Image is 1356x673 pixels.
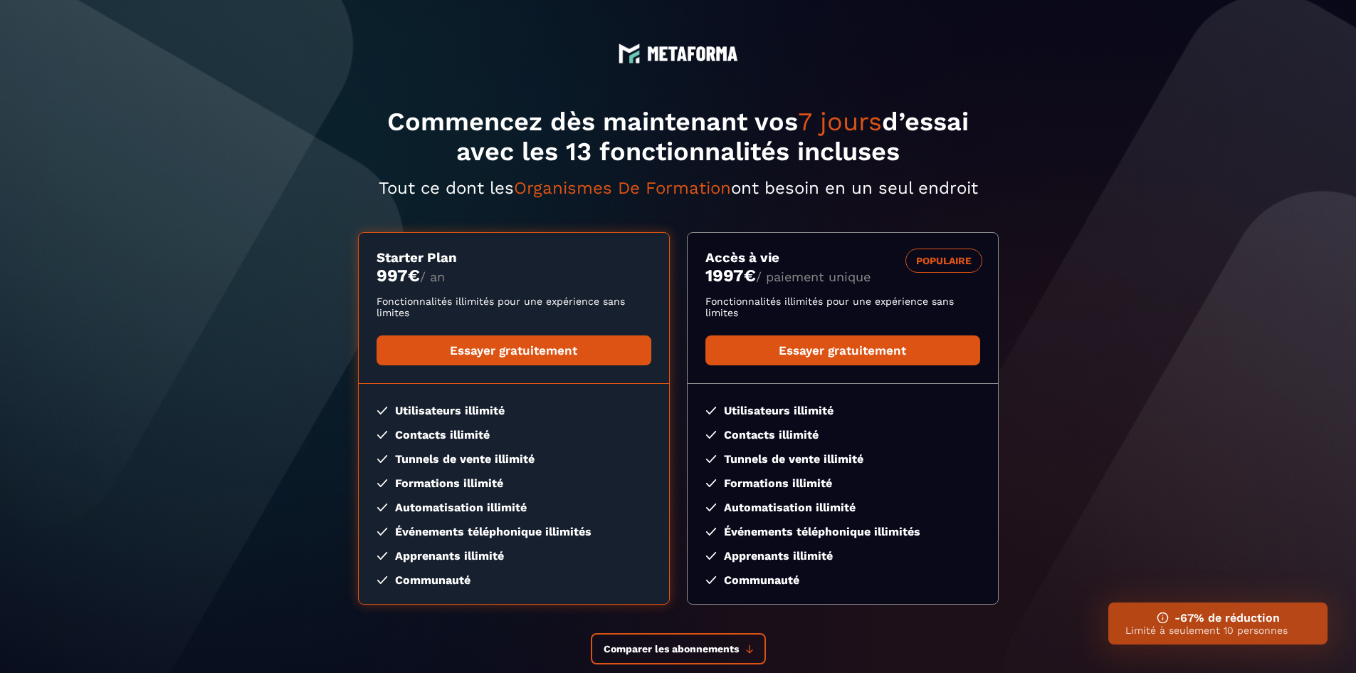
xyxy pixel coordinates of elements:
[358,178,999,198] p: Tout ce dont les ont besoin en un seul endroit
[377,455,388,463] img: checked
[377,479,388,487] img: checked
[705,479,717,487] img: checked
[1125,611,1310,625] h3: -67% de réduction
[705,525,980,538] li: Événements téléphonique illimités
[377,266,420,286] money: 997
[377,452,651,466] li: Tunnels de vente illimité
[591,633,766,664] button: Comparer les abonnements
[377,525,651,538] li: Événements téléphonique illimités
[756,269,871,284] span: / paiement unique
[1125,625,1310,636] p: Limité à seulement 10 personnes
[705,504,717,511] img: checked
[705,428,980,442] li: Contacts illimité
[358,107,999,167] h1: Commencez dès maintenant vos d’essai avec les 13 fonctionnalités incluses
[377,296,651,318] p: Fonctionnalités illimités pour une expérience sans limites
[798,107,882,137] span: 7 jours
[705,407,717,414] img: checked
[705,250,980,266] h3: Accès à vie
[377,431,388,439] img: checked
[377,573,651,587] li: Communauté
[377,335,651,365] a: Essayer gratuitement
[705,452,980,466] li: Tunnels de vente illimité
[705,404,980,417] li: Utilisateurs illimité
[377,476,651,490] li: Formations illimité
[377,549,651,563] li: Apprenants illimité
[377,407,388,414] img: checked
[619,43,640,64] img: logo
[705,476,980,490] li: Formations illimité
[705,549,980,563] li: Apprenants illimité
[377,552,388,560] img: checked
[420,269,445,284] span: / an
[647,46,738,61] img: logo
[705,552,717,560] img: checked
[705,573,980,587] li: Communauté
[705,335,980,365] a: Essayer gratuitement
[705,576,717,584] img: checked
[377,404,651,417] li: Utilisateurs illimité
[705,501,980,514] li: Automatisation illimité
[744,266,756,286] currency: €
[705,431,717,439] img: checked
[377,528,388,536] img: checked
[408,266,420,286] currency: €
[377,428,651,442] li: Contacts illimité
[705,266,756,286] money: 1997
[905,249,982,273] div: POPULAIRE
[377,250,651,266] h3: Starter Plan
[1157,612,1169,624] img: ifno
[705,455,717,463] img: checked
[377,501,651,514] li: Automatisation illimité
[705,528,717,536] img: checked
[705,296,980,318] p: Fonctionnalités illimités pour une expérience sans limites
[377,504,388,511] img: checked
[514,178,731,198] span: Organismes De Formation
[604,643,739,654] span: Comparer les abonnements
[377,576,388,584] img: checked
